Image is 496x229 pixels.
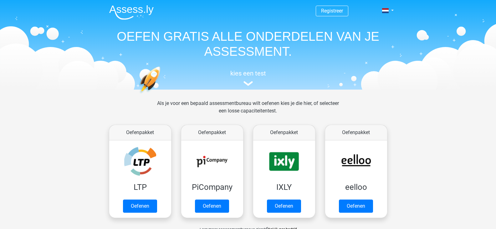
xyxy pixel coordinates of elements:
img: oefenen [139,66,185,123]
h1: OEFEN GRATIS ALLE ONDERDELEN VAN JE ASSESSMENT. [104,29,392,59]
h5: kies een test [104,70,392,77]
a: Oefenen [195,200,229,213]
a: kies een test [104,70,392,86]
a: Oefenen [339,200,373,213]
div: Als je voor een bepaald assessmentbureau wilt oefenen kies je die hier, of selecteer een losse ca... [152,100,344,122]
a: Registreer [321,8,343,14]
img: Assessly [109,5,154,20]
a: Oefenen [123,200,157,213]
img: assessment [243,81,253,86]
a: Oefenen [267,200,301,213]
